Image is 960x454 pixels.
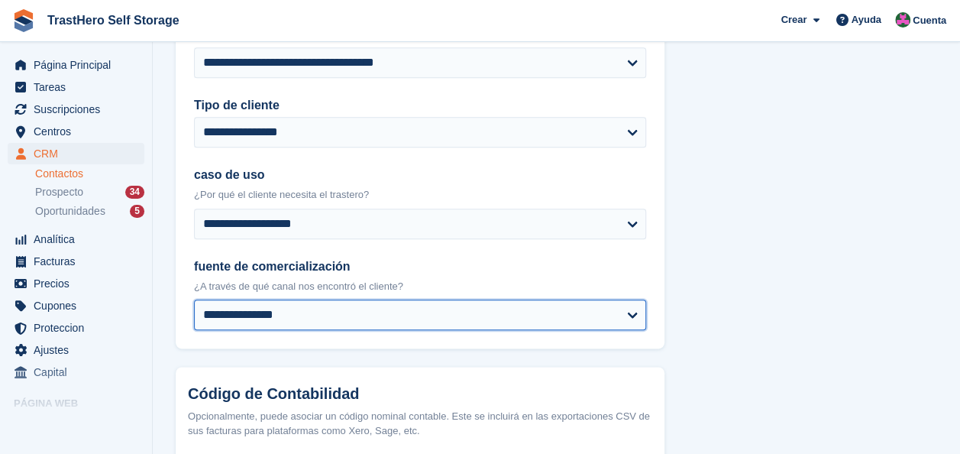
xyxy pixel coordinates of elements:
[35,185,83,199] span: Prospecto
[126,417,144,435] a: Vista previa de la tienda
[8,415,144,436] a: menú
[34,54,125,76] span: Página Principal
[34,273,125,294] span: Precios
[188,409,652,439] div: Opcionalmente, puede asociar un código nominal contable. Este se incluirá en las exportaciones CS...
[41,8,186,33] a: TrastHero Self Storage
[194,96,646,115] label: Tipo de cliente
[188,385,652,403] h2: Código de Contabilidad
[35,184,144,200] a: Prospecto 34
[194,279,646,294] p: ¿A través de qué canal nos encontró el cliente?
[130,205,144,218] div: 5
[194,166,646,184] label: caso de uso
[34,251,125,272] span: Facturas
[8,273,144,294] a: menu
[913,13,946,28] span: Cuenta
[895,12,910,28] img: Marua Grioui
[34,121,125,142] span: Centros
[194,258,646,276] label: fuente de comercialización
[8,121,144,142] a: menu
[8,229,144,250] a: menu
[8,251,144,272] a: menu
[34,229,125,250] span: Analítica
[8,99,144,120] a: menu
[8,76,144,98] a: menu
[34,99,125,120] span: Suscripciones
[852,12,881,28] span: Ayuda
[8,143,144,164] a: menu
[8,362,144,383] a: menu
[781,12,806,28] span: Crear
[8,317,144,339] a: menu
[34,362,125,383] span: Capital
[125,186,144,199] div: 34
[34,143,125,164] span: CRM
[8,54,144,76] a: menu
[14,396,152,411] span: Página web
[12,9,35,32] img: stora-icon-8386f47178a22dfd0bd8f6a31ec36ba5ce8667c1dd55bd0f319d3a0aa187defe.svg
[194,187,646,203] p: ¿Por qué el cliente necesita el trastero?
[35,204,105,219] span: Oportunidades
[34,317,125,339] span: Proteccion
[34,339,125,361] span: Ajustes
[8,339,144,361] a: menu
[34,295,125,316] span: Cupones
[8,295,144,316] a: menu
[34,76,125,98] span: Tareas
[35,203,144,219] a: Oportunidades 5
[34,415,125,436] span: página web
[35,167,144,181] a: Contactos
